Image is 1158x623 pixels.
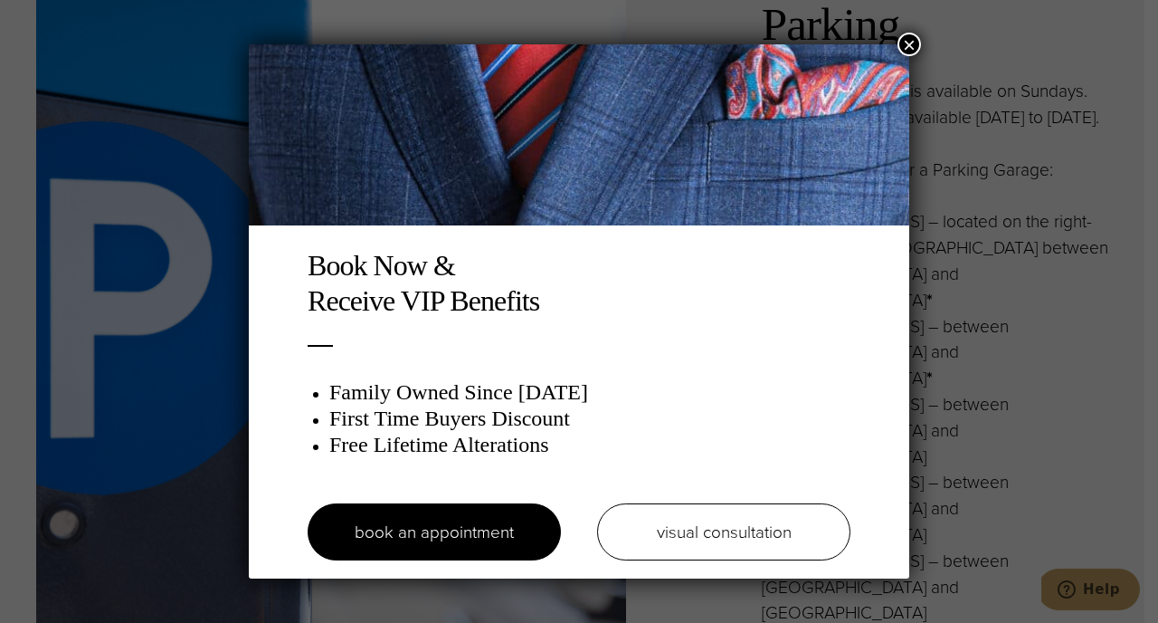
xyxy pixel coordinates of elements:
[308,503,561,561] a: book an appointment
[42,13,79,29] span: Help
[897,33,921,56] button: Close
[329,406,850,432] h3: First Time Buyers Discount
[597,503,850,561] a: visual consultation
[329,432,850,458] h3: Free Lifetime Alterations
[308,248,850,318] h2: Book Now & Receive VIP Benefits
[329,379,850,406] h3: Family Owned Since [DATE]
